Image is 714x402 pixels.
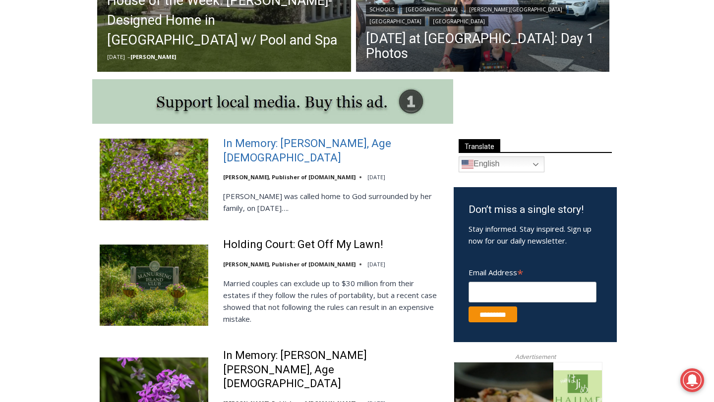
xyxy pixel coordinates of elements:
[462,158,474,170] img: en
[505,352,566,361] span: Advertisement
[130,53,176,60] a: [PERSON_NAME]
[223,190,441,214] p: [PERSON_NAME] was called home to God surrounded by her family, on [DATE]….
[469,262,596,280] label: Email Address
[459,156,544,172] a: English
[366,16,425,26] a: [GEOGRAPHIC_DATA]
[469,223,602,247] p: Stay informed. Stay inspired. Sign up now for our daily newsletter.
[3,102,97,140] span: Open Tues. - Sun. [PHONE_NUMBER]
[466,4,566,14] a: [PERSON_NAME][GEOGRAPHIC_DATA]
[367,260,385,268] time: [DATE]
[238,96,480,123] a: Intern @ [DOMAIN_NAME]
[223,173,356,181] a: [PERSON_NAME], Publisher of [DOMAIN_NAME]
[223,137,441,165] a: In Memory: [PERSON_NAME], Age [DEMOGRAPHIC_DATA]
[223,349,441,391] a: In Memory: [PERSON_NAME] [PERSON_NAME], Age [DEMOGRAPHIC_DATA]
[223,277,441,325] p: Married couples can exclude up to $30 million from their estates if they follow the rules of port...
[102,62,146,118] div: "[PERSON_NAME]'s draw is the fine variety of pristine raw fish kept on hand"
[459,139,500,152] span: Translate
[0,100,100,123] a: Open Tues. - Sun. [PHONE_NUMBER]
[223,260,356,268] a: [PERSON_NAME], Publisher of [DOMAIN_NAME]
[250,0,469,96] div: "We would have speakers with experience in local journalism speak to us about their experiences a...
[469,202,602,218] h3: Don’t miss a single story!
[100,139,208,220] img: In Memory: Adele Arrigale, Age 90
[402,4,461,14] a: [GEOGRAPHIC_DATA]
[429,16,488,26] a: [GEOGRAPHIC_DATA]
[127,53,130,60] span: –
[100,245,208,326] img: Holding Court: Get Off My Lawn!
[366,4,398,14] a: Schools
[367,173,385,181] time: [DATE]
[223,238,383,252] a: Holding Court: Get Off My Lawn!
[107,53,125,60] time: [DATE]
[366,31,600,61] a: [DATE] at [GEOGRAPHIC_DATA]: Day 1 Photos
[259,99,460,121] span: Intern @ [DOMAIN_NAME]
[92,79,453,124] img: support local media, buy this ad
[366,2,600,26] div: | | | |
